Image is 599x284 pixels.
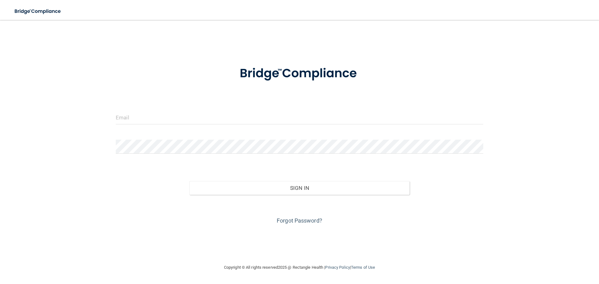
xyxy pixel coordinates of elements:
[116,110,483,124] input: Email
[227,57,372,90] img: bridge_compliance_login_screen.278c3ca4.svg
[351,265,375,270] a: Terms of Use
[277,217,322,224] a: Forgot Password?
[9,5,67,18] img: bridge_compliance_login_screen.278c3ca4.svg
[189,181,410,195] button: Sign In
[325,265,350,270] a: Privacy Policy
[186,258,413,277] div: Copyright © All rights reserved 2025 @ Rectangle Health | |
